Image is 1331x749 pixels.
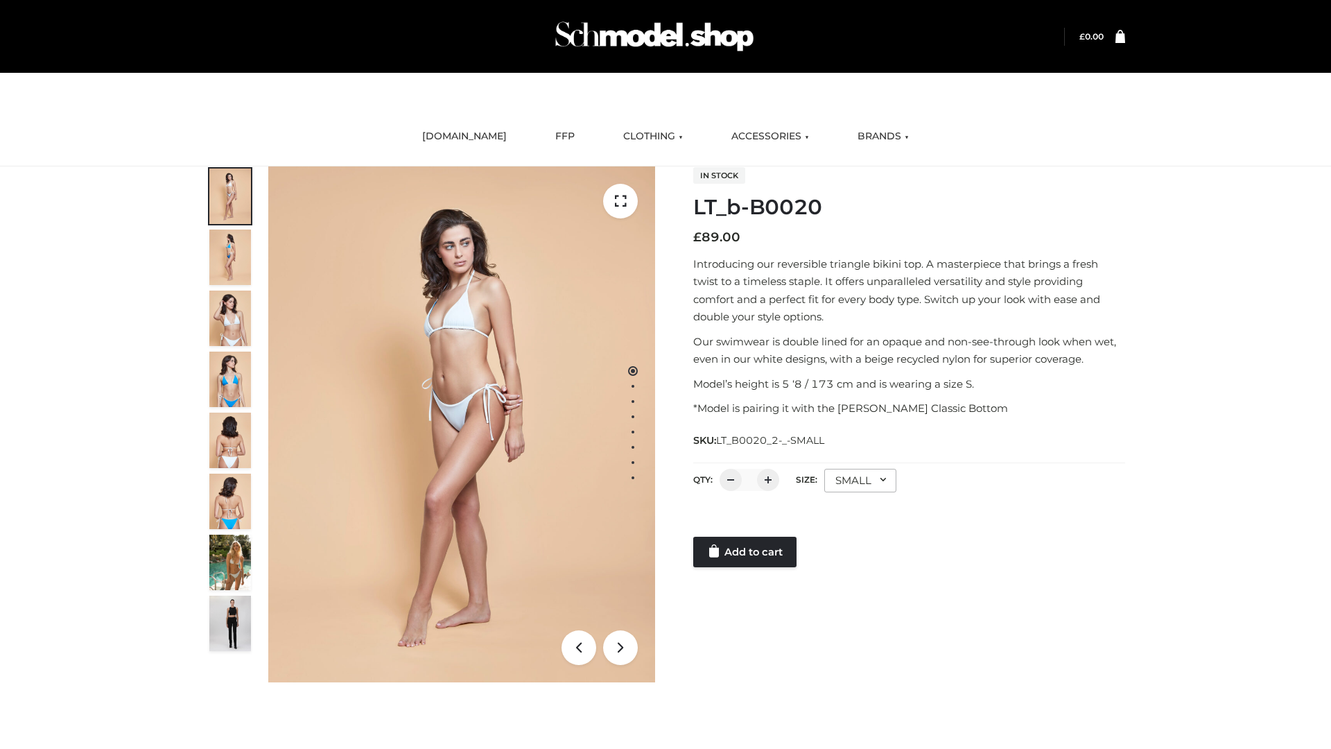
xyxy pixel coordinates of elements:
a: FFP [545,121,585,152]
p: Introducing our reversible triangle bikini top. A masterpiece that brings a fresh twist to a time... [693,255,1125,326]
img: 49df5f96394c49d8b5cbdcda3511328a.HD-1080p-2.5Mbps-49301101_thumbnail.jpg [209,596,251,651]
span: In stock [693,167,745,184]
p: *Model is pairing it with the [PERSON_NAME] Classic Bottom [693,399,1125,417]
h1: LT_b-B0020 [693,195,1125,220]
p: Our swimwear is double lined for an opaque and non-see-through look when wet, even in our white d... [693,333,1125,368]
img: ArielClassicBikiniTop_CloudNine_AzureSky_OW114ECO_1-scaled.jpg [209,169,251,224]
span: £ [1079,31,1085,42]
a: BRANDS [847,121,919,152]
bdi: 0.00 [1079,31,1104,42]
img: ArielClassicBikiniTop_CloudNine_AzureSky_OW114ECO_2-scaled.jpg [209,230,251,285]
span: SKU: [693,432,826,449]
img: ArielClassicBikiniTop_CloudNine_AzureSky_OW114ECO_8-scaled.jpg [209,474,251,529]
span: LT_B0020_2-_-SMALL [716,434,824,447]
img: ArielClassicBikiniTop_CloudNine_AzureSky_OW114ECO_7-scaled.jpg [209,413,251,468]
img: ArielClassicBikiniTop_CloudNine_AzureSky_OW114ECO_3-scaled.jpg [209,291,251,346]
a: ACCESSORIES [721,121,819,152]
img: ArielClassicBikiniTop_CloudNine_AzureSky_OW114ECO_4-scaled.jpg [209,352,251,407]
bdi: 89.00 [693,230,740,245]
a: £0.00 [1079,31,1104,42]
label: Size: [796,474,817,485]
a: Add to cart [693,537,797,567]
div: SMALL [824,469,896,492]
span: £ [693,230,702,245]
a: [DOMAIN_NAME] [412,121,517,152]
img: ArielClassicBikiniTop_CloudNine_AzureSky_OW114ECO_1 [268,166,655,682]
a: CLOTHING [613,121,693,152]
img: Schmodel Admin 964 [550,9,758,64]
label: QTY: [693,474,713,485]
p: Model’s height is 5 ‘8 / 173 cm and is wearing a size S. [693,375,1125,393]
img: Arieltop_CloudNine_AzureSky2.jpg [209,535,251,590]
